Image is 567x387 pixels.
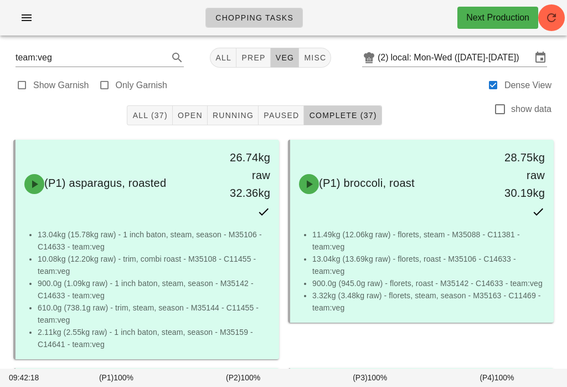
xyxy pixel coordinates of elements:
[44,177,166,189] span: (P1) asparagus, roasted
[215,13,293,22] span: Chopping Tasks
[312,253,545,277] li: 13.04kg (13.69kg raw) - florets, roast - M35106 - C14633 - team:veg
[466,11,529,24] div: Next Production
[299,48,331,68] button: misc
[180,370,307,386] div: (P2) 100%
[38,302,270,326] li: 610.0g (738.1g raw) - trim, steam, season - M35144 - C11455 - team:veg
[241,53,265,62] span: prep
[307,370,434,386] div: (P3) 100%
[7,370,53,386] div: 09:42:18
[33,80,89,91] label: Show Garnish
[259,105,304,125] button: Paused
[177,111,203,120] span: Open
[263,111,299,120] span: Paused
[208,105,259,125] button: Running
[236,48,270,68] button: prep
[312,289,545,314] li: 3.32kg (3.48kg raw) - florets, steam, season - M35163 - C11469 - team:veg
[434,370,560,386] div: (P4) 100%
[215,53,231,62] span: All
[275,53,295,62] span: veg
[173,105,208,125] button: Open
[303,53,326,62] span: misc
[127,105,172,125] button: All (37)
[38,277,270,302] li: 900.0g (1.09kg raw) - 1 inch baton, steam, season - M35142 - C14633 - team:veg
[312,277,545,289] li: 900.0g (945.0g raw) - florets, roast - M35142 - C14633 - team:veg
[210,48,236,68] button: All
[319,177,415,189] span: (P1) broccoli, roast
[504,80,551,91] label: Dense View
[53,370,179,386] div: (P1) 100%
[304,105,382,125] button: Complete (37)
[271,48,300,68] button: veg
[493,149,545,202] div: 28.75kg raw 30.19kg
[38,326,270,350] li: 2.11kg (2.55kg raw) - 1 inch baton, steam, season - M35159 - C14641 - team:veg
[132,111,167,120] span: All (37)
[312,228,545,253] li: 11.49kg (12.06kg raw) - florets, steam - M35088 - C11381 - team:veg
[205,8,303,28] a: Chopping Tasks
[219,149,270,202] div: 26.74kg raw 32.36kg
[38,253,270,277] li: 10.08kg (12.20kg raw) - trim, combi roast - M35108 - C11455 - team:veg
[38,228,270,253] li: 13.04kg (15.78kg raw) - 1 inch baton, steam, season - M35106 - C14633 - team:veg
[378,52,391,63] div: (2)
[212,111,254,120] span: Running
[308,111,377,120] span: Complete (37)
[116,80,167,91] label: Only Garnish
[511,104,551,115] label: show data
